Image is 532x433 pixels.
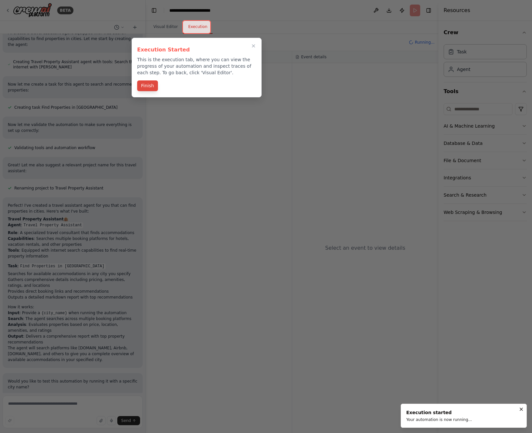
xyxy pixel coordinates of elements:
button: Hide left sidebar [149,6,159,15]
div: Your automation is now running... [406,417,472,422]
button: Finish [137,80,158,91]
button: Close walkthrough [250,42,257,50]
div: Execution started [406,409,472,416]
p: This is the execution tab, where you can view the progress of your automation and inspect traces ... [137,56,256,76]
h3: Execution Started [137,46,256,54]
